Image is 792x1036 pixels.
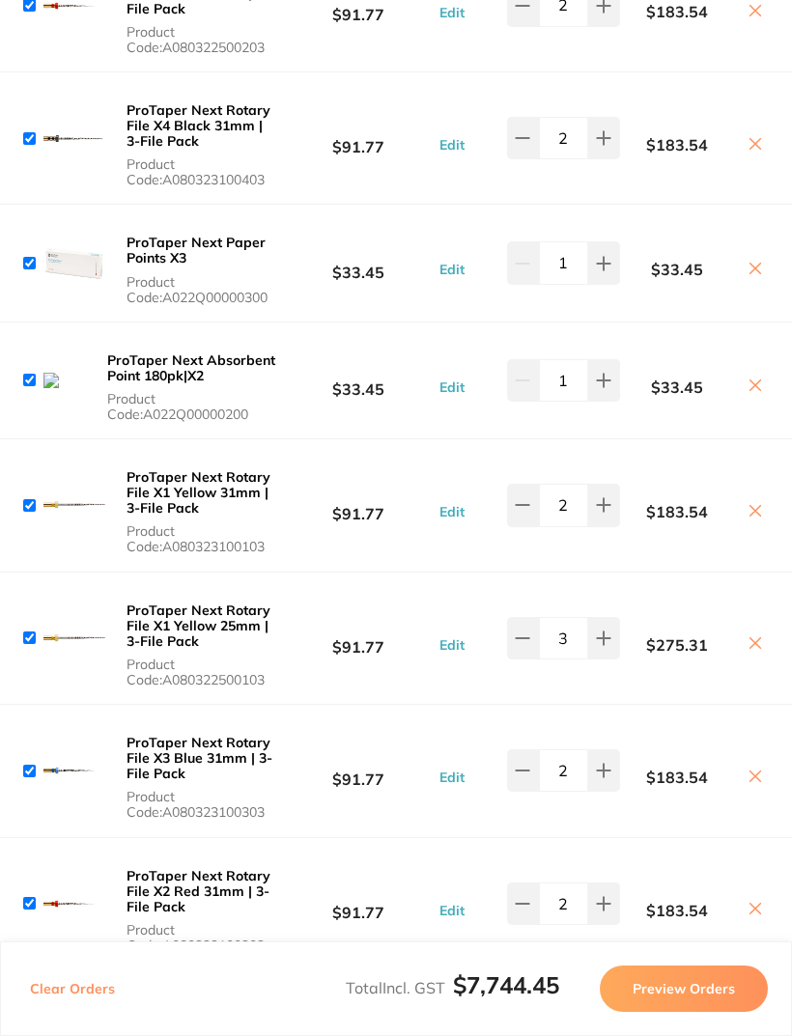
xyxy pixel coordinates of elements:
img: cGZjaDFhdg [43,474,105,536]
button: ProTaper Next Rotary File X1 Yellow 25mm | 3-File Pack Product Code:A080322500103 [121,602,284,688]
b: $91.77 [284,488,433,523]
button: ProTaper Next Rotary File X3 Blue 31mm | 3-File Pack Product Code:A080323100303 [121,734,284,821]
b: ProTaper Next Rotary File X1 Yellow 25mm | 3-File Pack [127,602,270,650]
b: $275.31 [620,636,734,654]
b: $91.77 [284,885,433,921]
b: $33.45 [620,261,734,278]
b: $183.54 [620,503,734,520]
b: ProTaper Next Absorbent Point 180pk|X2 [107,351,275,384]
b: ProTaper Next Paper Points X3 [127,234,266,266]
b: $91.77 [284,121,433,156]
img: cmN0MWRhZA [43,107,105,169]
button: ProTaper Next Rotary File X1 Yellow 31mm | 3-File Pack Product Code:A080323100103 [121,468,284,555]
b: ProTaper Next Rotary File X4 Black 31mm | 3-File Pack [127,101,270,150]
button: Clear Orders [24,966,121,1012]
b: ProTaper Next Rotary File X1 Yellow 31mm | 3-File Pack [127,468,270,517]
button: Edit [434,261,470,278]
img: dzhxZnFibA [43,873,105,935]
button: Edit [434,902,470,919]
b: $183.54 [620,136,734,154]
img: NTV5NDgweA [43,233,105,294]
button: ProTaper Next Rotary File X4 Black 31mm | 3-File Pack Product Code:A080323100403 [121,101,284,188]
b: $33.45 [284,363,433,399]
button: ProTaper Next Paper Points X3 Product Code:A022Q00000300 [121,234,284,305]
span: Product Code: A080323100303 [127,789,278,820]
button: Edit [434,4,470,21]
button: ProTaper Next Absorbent Point 180pk|X2 Product Code:A022Q00000200 [101,351,284,423]
b: $7,744.45 [453,970,559,999]
b: ProTaper Next Rotary File X3 Blue 31mm | 3-File Pack [127,734,272,782]
img: NGljcXJxYw [43,373,86,388]
button: ProTaper Next Rotary File X2 Red 31mm | 3-File Pack Product Code:A080323100203 [121,867,284,954]
span: Product Code: A080323100403 [127,156,278,187]
b: $91.77 [284,620,433,656]
span: Product Code: A080322500203 [127,24,278,55]
b: $33.45 [620,378,734,396]
b: $91.77 [284,753,433,789]
button: Edit [434,503,470,520]
span: Product Code: A022Q00000200 [107,391,278,422]
span: Product Code: A080322500103 [127,657,278,687]
button: Preview Orders [600,966,768,1012]
span: Product Code: A022Q00000300 [127,274,278,305]
img: aWZyaTBpaQ [43,607,105,669]
span: Product Code: A080323100103 [127,523,278,554]
button: Edit [434,378,470,396]
span: Product Code: A080323100203 [127,922,278,953]
b: $33.45 [284,245,433,281]
b: $183.54 [620,769,734,786]
button: Edit [434,636,470,654]
button: Edit [434,136,470,154]
b: ProTaper Next Rotary File X2 Red 31mm | 3-File Pack [127,867,270,915]
b: $183.54 [620,3,734,20]
button: Edit [434,769,470,786]
img: bmFnMTY3dw [43,740,105,801]
b: $183.54 [620,902,734,919]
